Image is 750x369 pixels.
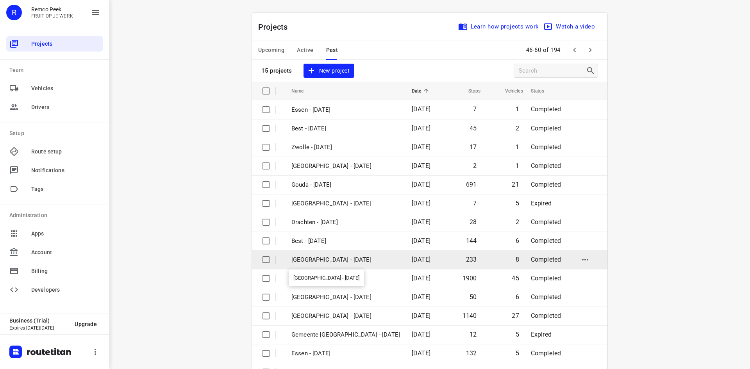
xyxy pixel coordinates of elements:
span: 21 [512,181,519,188]
span: 6 [516,237,519,244]
span: 5 [516,200,519,207]
span: 12 [470,331,477,338]
p: Setup [9,129,103,137]
p: Administration [9,211,103,219]
div: Billing [6,263,103,279]
div: R [6,5,22,20]
p: Zwolle - Friday [291,143,400,152]
span: [DATE] [412,275,430,282]
span: 28 [470,218,477,226]
span: Completed [531,349,561,357]
span: Upgrade [75,321,97,327]
span: 7 [473,105,477,113]
span: Stops [458,86,481,96]
p: Business (Trial) [9,317,68,324]
span: 8 [516,256,519,263]
span: Route setup [31,148,100,156]
span: [DATE] [412,331,430,338]
span: Notifications [31,166,100,175]
p: Gemeente Rotterdam - Wednesday [291,330,400,339]
span: 27 [512,312,519,319]
span: [DATE] [412,125,430,132]
span: 6 [516,293,519,301]
span: [DATE] [412,293,430,301]
span: 50 [470,293,477,301]
input: Search projects [519,65,586,77]
span: Name [291,86,314,96]
p: Drachten - Thursday [291,218,400,227]
p: Team [9,66,103,74]
span: Account [31,248,100,257]
span: [DATE] [412,105,430,113]
p: Antwerpen - Wednesday [291,293,400,302]
p: Zwolle - Wednesday [291,312,400,321]
span: [DATE] [412,256,430,263]
div: Projects [6,36,103,52]
span: [DATE] [412,181,430,188]
span: 1140 [462,312,477,319]
span: Developers [31,286,100,294]
span: Vehicles [495,86,523,96]
button: New project [304,64,354,78]
span: Vehicles [31,84,100,93]
span: 1 [516,162,519,169]
span: 691 [466,181,477,188]
p: [GEOGRAPHIC_DATA] - [DATE] [291,255,400,264]
span: 1 [516,105,519,113]
span: Past [326,45,338,55]
p: 15 projects [261,67,292,74]
span: New project [308,66,350,76]
span: 2 [516,125,519,132]
span: 2 [473,162,477,169]
span: Projects [31,40,100,48]
button: Upgrade [68,317,103,331]
p: Gemeente Rotterdam - Thursday [291,199,400,208]
span: 2 [516,218,519,226]
span: 46-60 of 194 [523,42,564,59]
span: Completed [531,162,561,169]
span: [DATE] [412,218,430,226]
p: Essen - Friday [291,105,400,114]
span: 233 [466,256,477,263]
span: 45 [470,125,477,132]
span: 45 [512,275,519,282]
span: [DATE] [412,312,430,319]
span: Expired [531,331,552,338]
p: Gouda - Wednesday [291,274,400,283]
span: Tags [31,185,100,193]
span: 17 [470,143,477,151]
div: Vehicles [6,80,103,96]
span: Billing [31,267,100,275]
span: 5 [516,331,519,338]
span: Drivers [31,103,100,111]
div: Search [586,66,598,75]
span: 132 [466,349,477,357]
span: Date [412,86,432,96]
span: 1900 [462,275,477,282]
span: Next Page [582,42,598,58]
span: Completed [531,312,561,319]
span: Completed [531,218,561,226]
p: Gouda - Thursday [291,180,400,189]
span: Completed [531,237,561,244]
div: Apps [6,226,103,241]
span: [DATE] [412,162,430,169]
span: [DATE] [412,200,430,207]
span: Completed [531,256,561,263]
span: Active [297,45,313,55]
span: Previous Page [567,42,582,58]
span: [DATE] [412,237,430,244]
span: Upcoming [258,45,284,55]
span: [DATE] [412,143,430,151]
span: 1 [516,143,519,151]
span: Completed [531,125,561,132]
span: Completed [531,275,561,282]
span: 144 [466,237,477,244]
span: Completed [531,143,561,151]
span: 5 [516,349,519,357]
span: Completed [531,105,561,113]
span: Status [531,86,555,96]
p: Antwerpen - Thursday [291,162,400,171]
p: Best - Friday [291,124,400,133]
span: 7 [473,200,477,207]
